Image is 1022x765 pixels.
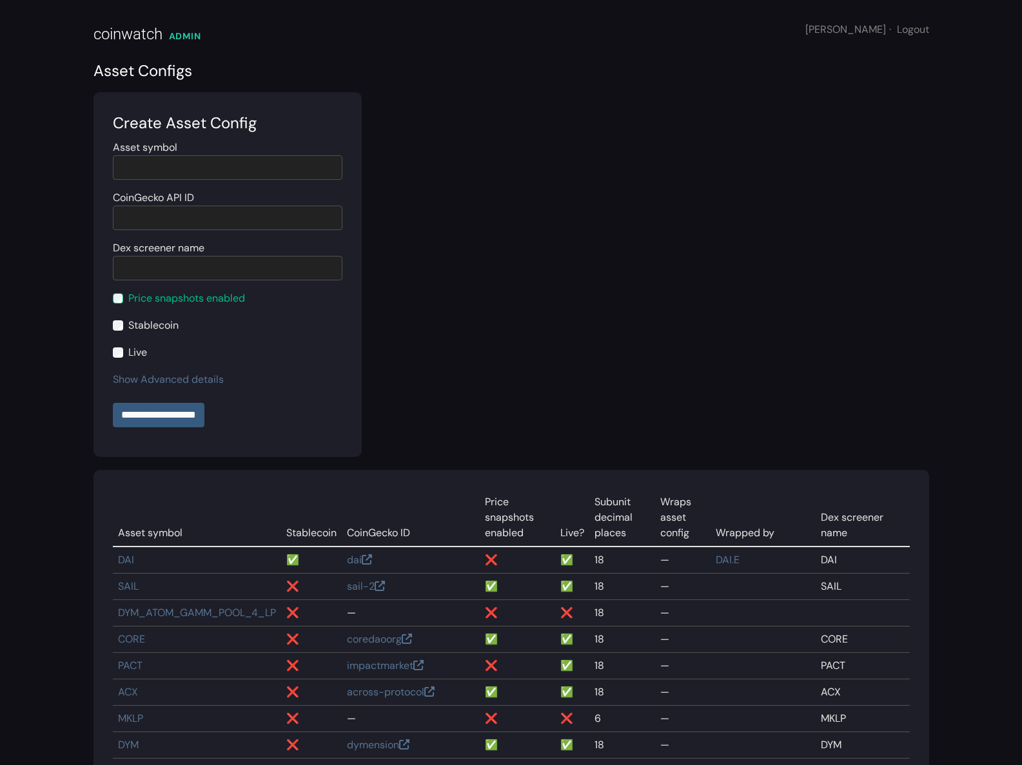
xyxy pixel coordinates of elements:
a: DAI.E [716,553,740,566]
td: — [342,600,480,626]
a: coredaoorg [347,632,412,646]
td: ❌ [281,653,342,679]
td: ❌ [480,600,555,626]
td: 18 [589,547,655,574]
td: ❌ [281,626,342,653]
td: ✅ [480,626,555,653]
td: ACX [816,679,909,706]
a: Logout [897,23,929,36]
span: · [889,23,891,36]
label: Stablecoin [128,318,179,333]
td: 6 [589,706,655,732]
td: ❌ [281,574,342,600]
a: ACX [118,685,138,699]
div: Create Asset Config [113,111,342,135]
td: ✅ [480,732,555,759]
td: ✅ [480,574,555,600]
td: PACT [816,653,909,679]
td: — [655,732,711,759]
td: ✅ [555,679,589,706]
a: across-protocol [347,685,435,699]
td: ✅ [480,679,555,706]
td: ✅ [555,653,589,679]
a: PACT [118,659,142,672]
td: ✅ [555,547,589,574]
label: CoinGecko API ID [113,190,194,206]
td: Dex screener name [816,489,909,547]
td: 18 [589,653,655,679]
td: ❌ [281,600,342,626]
label: Price snapshots enabled [128,291,245,306]
td: 18 [589,732,655,759]
a: impactmarket [347,659,424,672]
td: Subunit decimal places [589,489,655,547]
a: sail-2 [347,579,385,593]
label: Live [128,345,147,360]
td: CORE [816,626,909,653]
td: 18 [589,626,655,653]
div: coinwatch [93,23,162,46]
td: ✅ [281,547,342,574]
td: — [655,547,711,574]
td: ✅ [555,732,589,759]
a: CORE [118,632,145,646]
td: — [655,679,711,706]
td: ❌ [555,600,589,626]
td: — [655,653,711,679]
td: ❌ [555,706,589,732]
a: SAIL [118,579,139,593]
td: Live? [555,489,589,547]
div: [PERSON_NAME] [805,22,929,37]
td: DYM [816,732,909,759]
td: Wraps asset config [655,489,711,547]
td: 18 [589,574,655,600]
td: ❌ [480,706,555,732]
td: SAIL [816,574,909,600]
a: DYM [118,738,139,751]
td: — [655,626,711,653]
td: Price snapshots enabled [480,489,555,547]
td: ❌ [480,547,555,574]
td: 18 [589,679,655,706]
td: ✅ [555,626,589,653]
td: ❌ [480,653,555,679]
td: ❌ [281,732,342,759]
td: ❌ [281,679,342,706]
a: DYM_ATOM_GAMM_POOL_4_LP [118,606,276,619]
a: MKLP [118,712,143,725]
td: ✅ [555,574,589,600]
td: MKLP [816,706,909,732]
label: Asset symbol [113,140,177,155]
a: dai [347,553,372,566]
td: 18 [589,600,655,626]
td: — [342,706,480,732]
td: — [655,706,711,732]
label: Dex screener name [113,240,204,256]
td: Wrapped by [711,489,816,547]
td: Asset symbol [113,489,281,547]
td: — [655,600,711,626]
div: ADMIN [169,30,201,43]
td: CoinGecko ID [342,489,480,547]
a: Show Advanced details [113,373,224,386]
td: — [655,574,711,600]
a: DAI [118,553,134,566]
td: ❌ [281,706,342,732]
td: Stablecoin [281,489,342,547]
td: DAI [816,547,909,574]
div: Asset Configs [93,59,929,82]
a: dymension [347,738,409,751]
